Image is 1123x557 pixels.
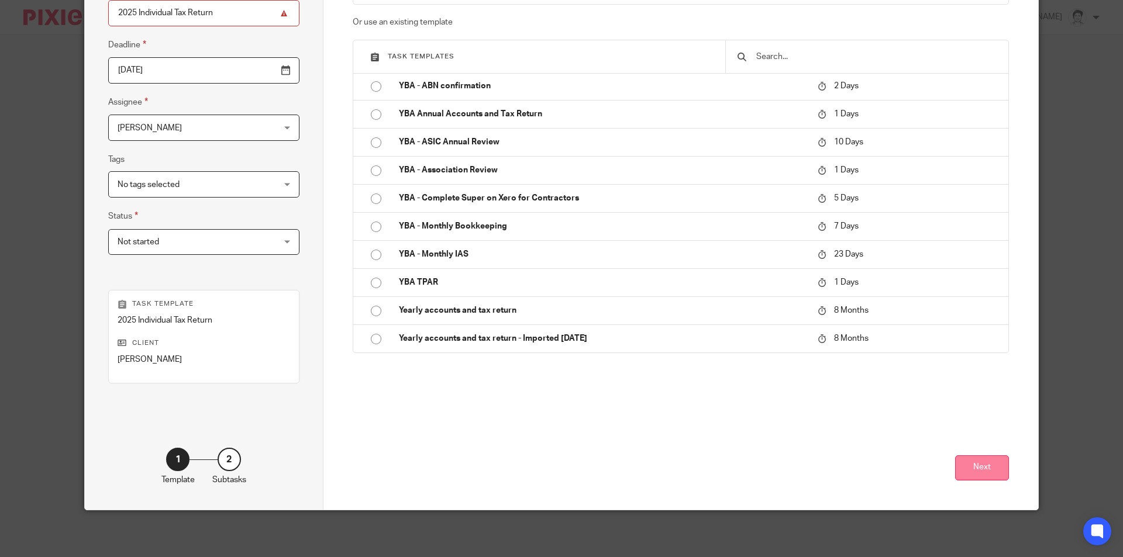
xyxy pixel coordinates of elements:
p: YBA - Association Review [399,164,806,176]
span: Not started [118,238,159,246]
span: 7 Days [834,222,859,230]
label: Status [108,209,138,223]
p: Client [118,338,290,348]
span: 23 Days [834,250,863,258]
p: YBA - Monthly IAS [399,248,806,260]
span: Task templates [388,53,454,60]
span: 8 Months [834,335,869,343]
label: Assignee [108,95,148,109]
p: Yearly accounts and tax return [399,305,806,316]
span: 8 Months [834,306,869,314]
span: 10 Days [834,138,863,146]
input: Search... [755,50,997,63]
p: YBA Annual Accounts and Tax Return [399,108,806,120]
p: Yearly accounts and tax return - Imported [DATE] [399,333,806,344]
p: YBA - Complete Super on Xero for Contractors [399,192,806,204]
span: 1 Days [834,110,859,118]
p: YBA - ASIC Annual Review [399,136,806,148]
label: Deadline [108,38,146,51]
span: 5 Days [834,194,859,202]
div: 2 [218,448,241,471]
p: 2025 Individual Tax Return [118,314,290,326]
span: 2 Days [834,82,859,90]
p: Subtasks [212,474,246,486]
p: YBA - Monthly Bookkeeping [399,220,806,232]
p: Template [161,474,195,486]
p: YBA TPAR [399,276,806,288]
label: Tags [108,154,125,165]
span: 1 Days [834,166,859,174]
p: Or use an existing template [353,16,1010,28]
span: [PERSON_NAME] [118,124,182,132]
p: [PERSON_NAME] [118,354,290,365]
div: 1 [166,448,190,471]
span: 1 Days [834,278,859,286]
p: YBA - ABN confirmation [399,80,806,92]
input: Pick a date [108,57,299,84]
button: Next [955,455,1009,480]
p: Task template [118,299,290,309]
span: No tags selected [118,181,180,189]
